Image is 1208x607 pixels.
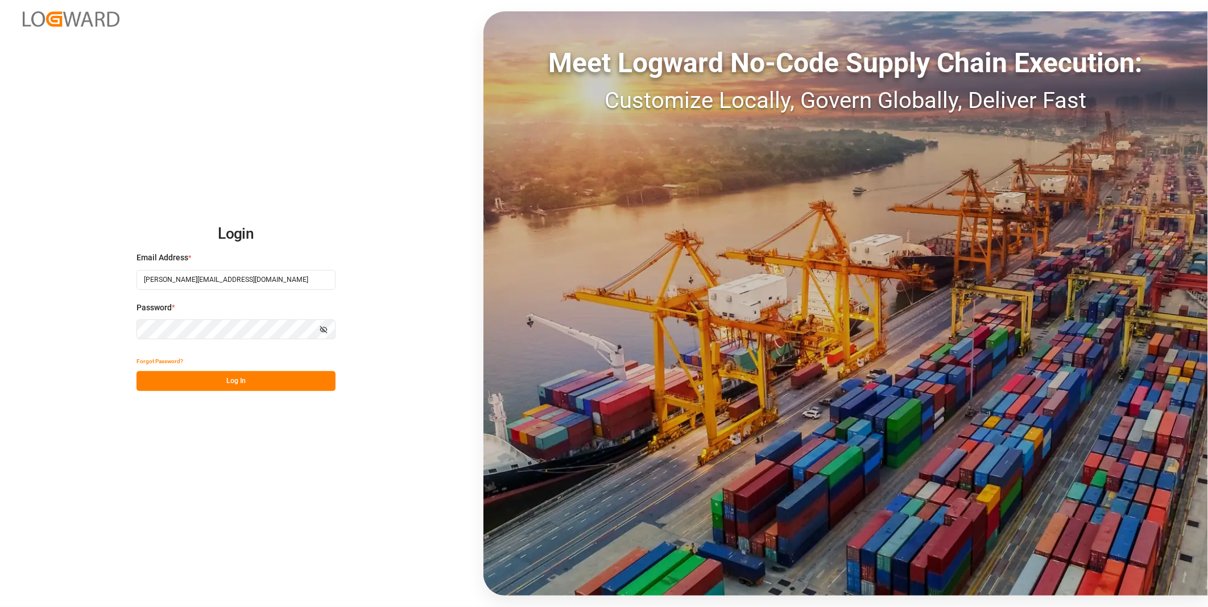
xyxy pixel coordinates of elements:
[483,84,1208,118] div: Customize Locally, Govern Globally, Deliver Fast
[136,351,183,371] button: Forgot Password?
[136,216,336,252] h2: Login
[136,252,188,264] span: Email Address
[23,11,119,27] img: Logward_new_orange.png
[136,270,336,290] input: Enter your email
[136,371,336,391] button: Log In
[483,43,1208,84] div: Meet Logward No-Code Supply Chain Execution:
[136,302,172,314] span: Password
